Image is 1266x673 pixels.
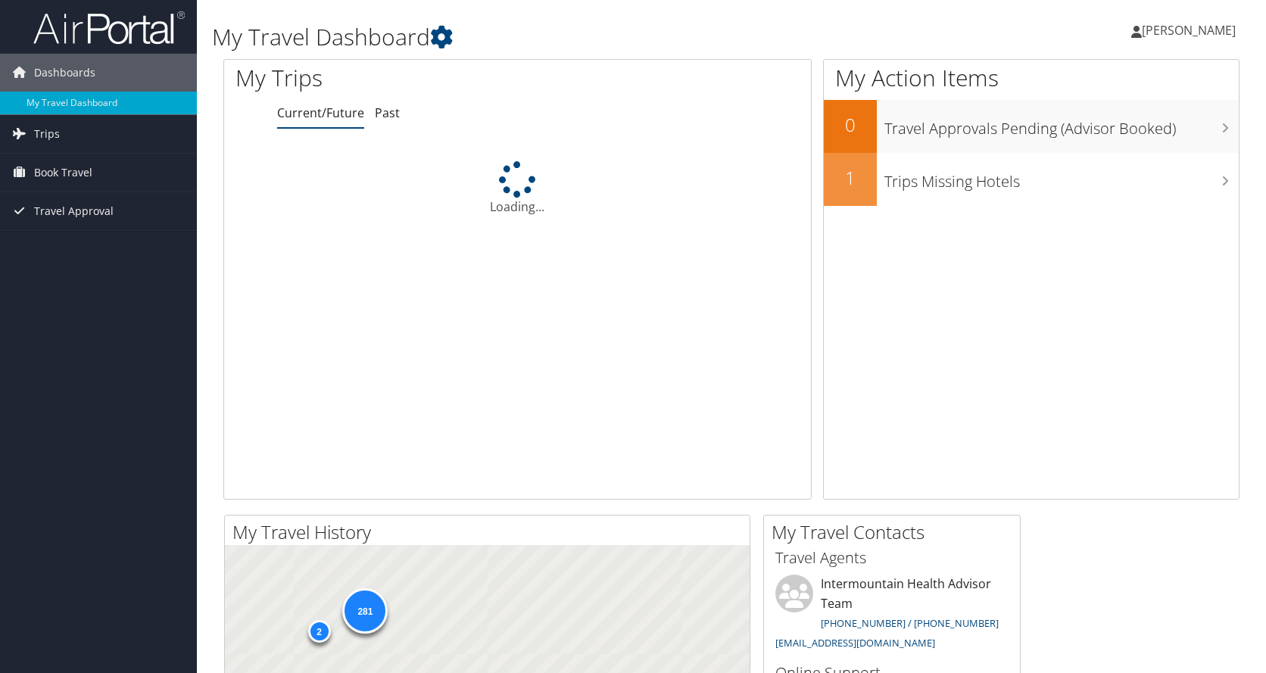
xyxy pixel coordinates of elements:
h1: My Travel Dashboard [212,21,905,53]
div: 281 [342,588,388,634]
a: Current/Future [277,104,364,121]
h1: My Trips [235,62,555,94]
h2: 0 [824,112,877,138]
div: 2 [307,619,330,642]
h2: My Travel Contacts [772,519,1020,545]
span: Travel Approval [34,192,114,230]
a: [PERSON_NAME] [1131,8,1251,53]
h3: Trips Missing Hotels [884,164,1239,192]
a: [EMAIL_ADDRESS][DOMAIN_NAME] [775,636,935,650]
li: Intermountain Health Advisor Team [768,575,1016,656]
div: Loading... [224,161,811,216]
h2: My Travel History [232,519,750,545]
span: Trips [34,115,60,153]
h3: Travel Approvals Pending (Advisor Booked) [884,111,1239,139]
h2: 1 [824,165,877,191]
a: Past [375,104,400,121]
a: 0Travel Approvals Pending (Advisor Booked) [824,100,1239,153]
a: [PHONE_NUMBER] / [PHONE_NUMBER] [821,616,999,630]
h3: Travel Agents [775,547,1009,569]
h1: My Action Items [824,62,1239,94]
img: airportal-logo.png [33,10,185,45]
a: 1Trips Missing Hotels [824,153,1239,206]
span: Book Travel [34,154,92,192]
span: [PERSON_NAME] [1142,22,1236,39]
span: Dashboards [34,54,95,92]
